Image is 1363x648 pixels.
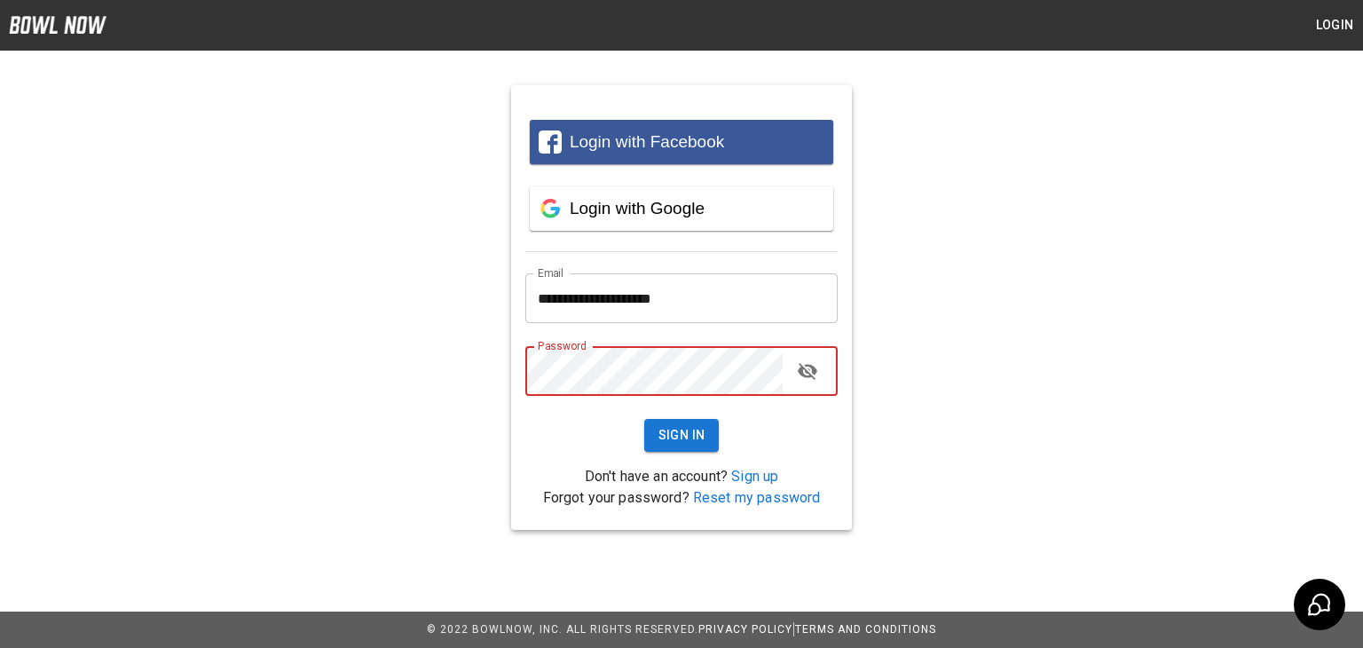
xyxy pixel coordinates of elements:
button: toggle password visibility [790,353,825,389]
a: Sign up [731,468,778,485]
p: Don't have an account? [525,466,838,487]
button: Login with Google [530,186,833,231]
a: Privacy Policy [698,623,792,636]
button: Login with Facebook [530,120,833,164]
img: logo [9,16,106,34]
a: Terms and Conditions [795,623,936,636]
span: Login with Facebook [570,132,724,151]
button: Sign In [644,419,720,452]
a: Reset my password [693,489,821,506]
button: Login [1306,9,1363,42]
span: © 2022 BowlNow, Inc. All Rights Reserved. [427,623,698,636]
p: Forgot your password? [525,487,838,509]
span: Login with Google [570,199,705,217]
